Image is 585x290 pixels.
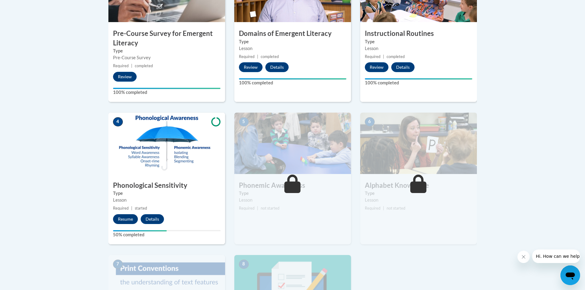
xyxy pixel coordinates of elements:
[383,54,384,59] span: |
[239,62,263,72] button: Review
[365,190,472,197] label: Type
[383,206,384,211] span: |
[365,79,472,86] label: 100% completed
[108,181,225,190] h3: Phonological Sensitivity
[257,206,258,211] span: |
[239,190,346,197] label: Type
[261,54,279,59] span: completed
[239,45,346,52] div: Lesson
[239,117,249,126] span: 5
[517,251,530,263] iframe: Close message
[360,181,477,190] h3: Alphabet Knowledge
[365,38,472,45] label: Type
[113,117,123,126] span: 4
[4,4,50,9] span: Hi. How can we help?
[113,72,137,82] button: Review
[141,214,164,224] button: Details
[131,64,132,68] span: |
[257,54,258,59] span: |
[131,206,132,211] span: |
[365,117,375,126] span: 6
[365,206,380,211] span: Required
[239,54,255,59] span: Required
[261,206,279,211] span: not started
[239,38,346,45] label: Type
[391,62,415,72] button: Details
[365,45,472,52] div: Lesson
[560,265,580,285] iframe: Button to launch messaging window
[265,62,289,72] button: Details
[135,206,147,211] span: started
[113,231,220,238] label: 50% completed
[113,230,167,231] div: Your progress
[234,113,351,174] img: Course Image
[532,249,580,263] iframe: Message from company
[360,29,477,38] h3: Instructional Routines
[234,29,351,38] h3: Domains of Emergent Literacy
[108,29,225,48] h3: Pre-Course Survey for Emergent Literacy
[387,54,405,59] span: completed
[113,48,220,54] label: Type
[239,197,346,203] div: Lesson
[113,197,220,203] div: Lesson
[113,88,220,89] div: Your progress
[113,54,220,61] div: Pre-Course Survey
[365,62,388,72] button: Review
[365,54,380,59] span: Required
[135,64,153,68] span: completed
[365,197,472,203] div: Lesson
[239,206,255,211] span: Required
[113,214,138,224] button: Resume
[113,64,129,68] span: Required
[365,78,472,79] div: Your progress
[387,206,405,211] span: not started
[234,181,351,190] h3: Phonemic Awareness
[239,78,346,79] div: Your progress
[113,89,220,96] label: 100% completed
[108,113,225,174] img: Course Image
[239,79,346,86] label: 100% completed
[113,190,220,197] label: Type
[360,113,477,174] img: Course Image
[113,206,129,211] span: Required
[113,260,123,269] span: 7
[239,260,249,269] span: 8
